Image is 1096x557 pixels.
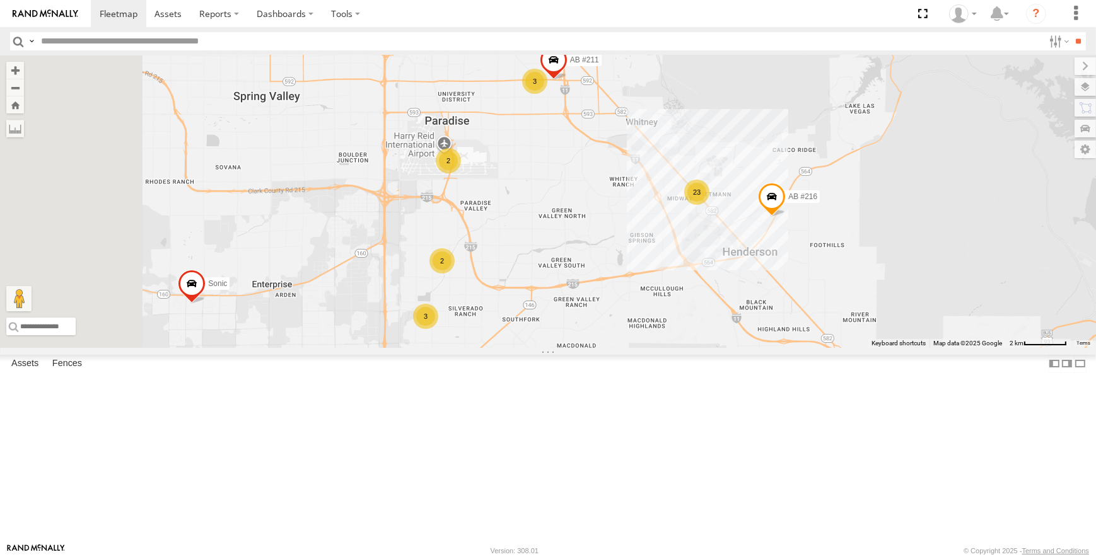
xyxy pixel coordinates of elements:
[1026,4,1046,24] i: ?
[7,544,65,557] a: Visit our Website
[6,62,24,79] button: Zoom in
[1006,339,1071,348] button: Map Scale: 2 km per 65 pixels
[933,340,1002,347] span: Map data ©2025 Google
[1022,547,1089,554] a: Terms and Conditions
[1075,141,1096,158] label: Map Settings
[429,248,455,273] div: 2
[6,79,24,96] button: Zoom out
[570,56,599,65] span: AB #211
[872,339,926,348] button: Keyboard shortcuts
[788,192,817,201] span: AB #216
[26,32,37,50] label: Search Query
[1077,341,1090,346] a: Terms (opens in new tab)
[684,180,709,205] div: 23
[1010,340,1023,347] span: 2 km
[491,547,539,554] div: Version: 308.01
[6,286,32,311] button: Drag Pegman onto the map to open Street View
[964,547,1089,554] div: © Copyright 2025 -
[6,96,24,113] button: Zoom Home
[1074,355,1087,373] label: Hide Summary Table
[436,148,461,173] div: 2
[6,120,24,137] label: Measure
[522,69,547,94] div: 3
[208,279,227,288] span: Sonic
[1061,355,1073,373] label: Dock Summary Table to the Right
[46,355,88,372] label: Fences
[13,9,78,18] img: rand-logo.svg
[413,304,438,329] div: 3
[1048,355,1061,373] label: Dock Summary Table to the Left
[1044,32,1071,50] label: Search Filter Options
[5,355,45,372] label: Assets
[945,4,981,23] div: Dakota Roehl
